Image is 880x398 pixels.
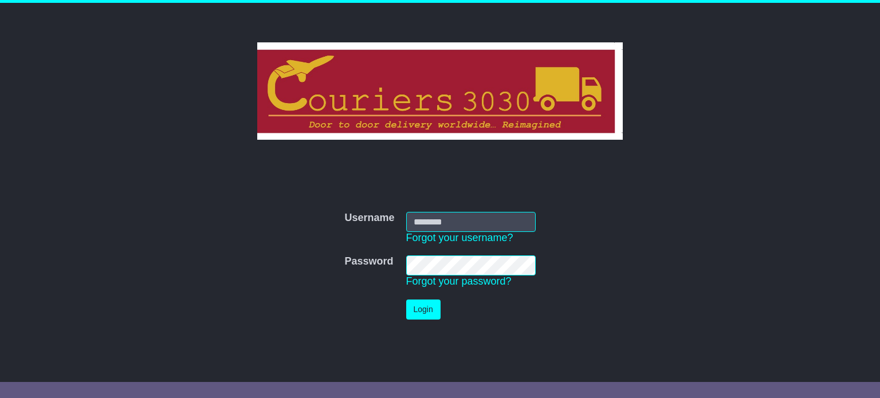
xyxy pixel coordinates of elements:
[406,300,441,320] button: Login
[257,42,623,140] img: Couriers 3030
[344,255,393,268] label: Password
[406,275,512,287] a: Forgot your password?
[344,212,394,224] label: Username
[406,232,513,243] a: Forgot your username?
